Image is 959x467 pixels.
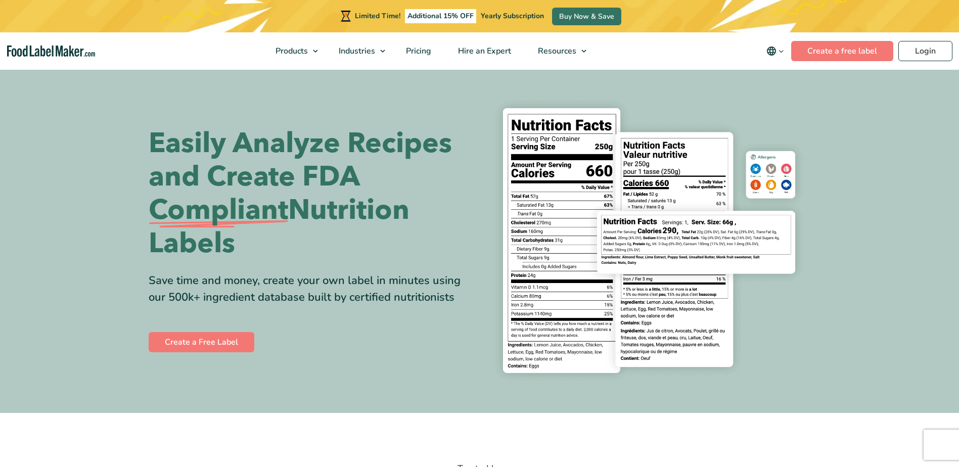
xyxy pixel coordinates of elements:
[405,9,476,23] span: Additional 15% OFF
[898,41,952,61] a: Login
[445,32,522,70] a: Hire an Expert
[455,45,512,57] span: Hire an Expert
[355,11,400,21] span: Limited Time!
[272,45,309,57] span: Products
[262,32,323,70] a: Products
[149,127,472,260] h1: Easily Analyze Recipes and Create FDA Nutrition Labels
[149,332,254,352] a: Create a Free Label
[403,45,432,57] span: Pricing
[326,32,390,70] a: Industries
[393,32,442,70] a: Pricing
[481,11,544,21] span: Yearly Subscription
[759,41,791,61] button: Change language
[791,41,893,61] a: Create a free label
[336,45,376,57] span: Industries
[149,194,288,227] span: Compliant
[552,8,621,25] a: Buy Now & Save
[535,45,577,57] span: Resources
[525,32,591,70] a: Resources
[149,272,472,306] div: Save time and money, create your own label in minutes using our 500k+ ingredient database built b...
[7,45,96,57] a: Food Label Maker homepage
